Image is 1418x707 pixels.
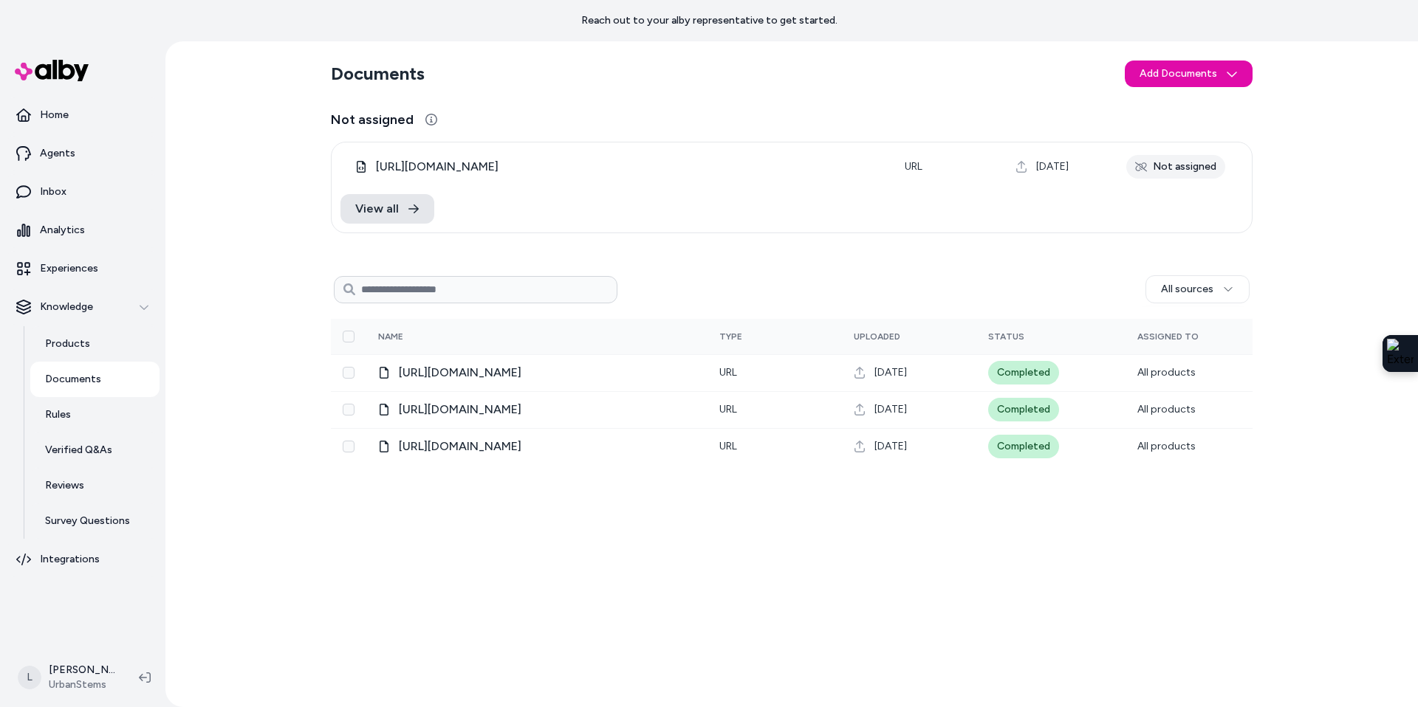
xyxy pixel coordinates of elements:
span: Assigned To [1137,331,1199,342]
span: View all [355,200,399,218]
span: [URL][DOMAIN_NAME] [376,158,499,176]
p: Documents [45,372,101,387]
span: All sources [1161,282,1213,297]
p: Reach out to your alby representative to get started. [581,13,838,28]
p: Survey Questions [45,514,130,528]
div: about [378,364,696,382]
button: Select row [343,404,354,415]
span: All products [1137,403,1196,415]
a: Home [6,97,160,133]
span: URL [905,160,922,173]
button: All sources [1145,275,1250,303]
span: UrbanStems [49,677,115,692]
button: Select all [343,331,354,342]
span: [URL][DOMAIN_NAME] [399,401,521,418]
a: Survey Questions [30,503,160,539]
button: Select row [343,441,354,452]
div: Completed [988,435,1059,458]
button: Knowledge [6,289,160,325]
span: [URL][DOMAIN_NAME] [399,438,521,455]
a: Integrations [6,542,160,577]
span: [DATE] [1036,159,1069,174]
p: Rules [45,407,71,422]
a: View all [340,194,434,224]
span: Uploaded [854,331,900,342]
p: Products [45,337,90,351]
p: Experiences [40,261,98,276]
p: Inbox [40,184,66,199]
p: Integrations [40,552,100,567]
span: URL [719,366,737,379]
div: Name [378,331,489,342]
span: Not assigned [331,109,414,130]
a: Rules [30,397,160,432]
h2: Documents [331,62,425,86]
a: Verified Q&As [30,432,160,468]
div: Completed [988,361,1059,384]
span: URL [719,440,737,452]
p: Knowledge [40,300,93,314]
p: Home [40,108,69,123]
div: Completed [988,398,1059,421]
p: Reviews [45,478,84,493]
p: Analytics [40,223,85,238]
span: All products [1137,440,1196,452]
p: [PERSON_NAME] [49,663,115,677]
img: Extension Icon [1387,339,1414,368]
span: L [18,666,41,689]
a: Agents [6,136,160,171]
p: Agents [40,146,75,161]
div: c5e9669c-905f-5fa6-952d-f5893088e1fc.html [355,158,881,176]
span: URL [719,403,737,415]
span: [DATE] [874,365,907,380]
div: Care-instructions-peonies [378,438,696,455]
button: L[PERSON_NAME]UrbanStems [9,654,127,701]
a: Reviews [30,468,160,503]
div: Not assigned [1126,155,1225,179]
a: Inbox [6,174,160,210]
span: Status [988,331,1024,342]
img: alby Logo [15,60,89,81]
span: [DATE] [874,402,907,417]
span: All products [1137,366,1196,379]
span: [URL][DOMAIN_NAME] [399,364,521,382]
span: [DATE] [874,439,907,454]
span: Type [719,331,742,342]
a: Analytics [6,213,160,248]
a: Documents [30,362,160,397]
button: Add Documents [1125,61,1253,87]
button: Select row [343,367,354,379]
a: Experiences [6,251,160,286]
div: care-instructions-plants [378,401,696,418]
a: Products [30,326,160,362]
p: Verified Q&As [45,443,112,458]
